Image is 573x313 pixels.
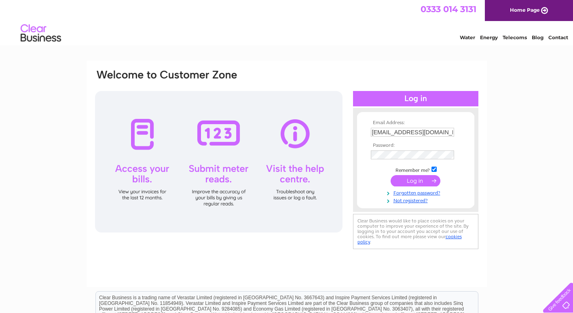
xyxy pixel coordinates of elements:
img: logo.png [20,21,61,46]
a: Contact [548,34,568,40]
input: Submit [391,175,440,186]
a: 0333 014 3131 [421,4,476,14]
a: Not registered? [371,196,463,204]
td: Remember me? [369,165,463,173]
a: Telecoms [503,34,527,40]
th: Email Address: [369,120,463,126]
a: cookies policy [357,234,462,245]
div: Clear Business would like to place cookies on your computer to improve your experience of the sit... [353,214,478,249]
a: Forgotten password? [371,188,463,196]
a: Energy [480,34,498,40]
th: Password: [369,143,463,148]
div: Clear Business is a trading name of Verastar Limited (registered in [GEOGRAPHIC_DATA] No. 3667643... [96,4,478,39]
a: Water [460,34,475,40]
a: Blog [532,34,543,40]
